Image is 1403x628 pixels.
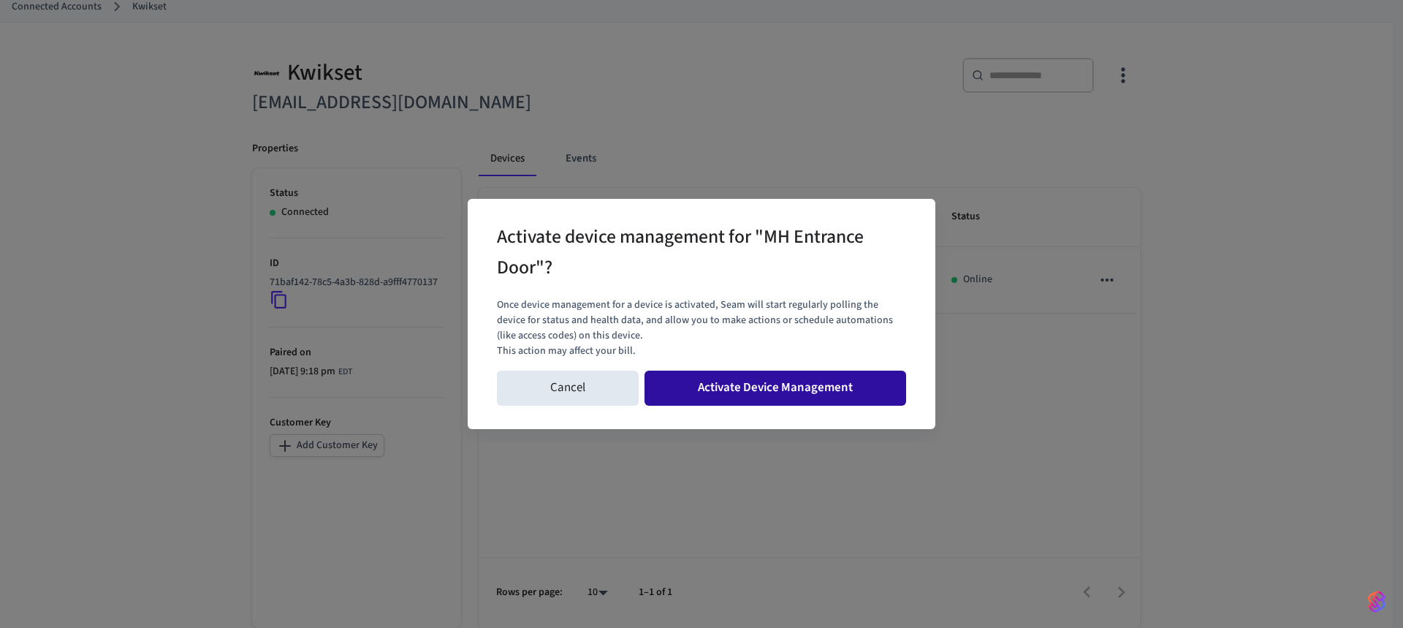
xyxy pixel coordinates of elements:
[1368,590,1385,613] img: SeamLogoGradient.69752ec5.svg
[497,371,639,406] button: Cancel
[497,298,906,344] p: Once device management for a device is activated, Seam will start regularly polling the device fo...
[497,216,865,291] h2: Activate device management for "MH Entrance Door"?
[645,371,906,406] button: Activate Device Management
[497,344,906,359] p: This action may affect your bill.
